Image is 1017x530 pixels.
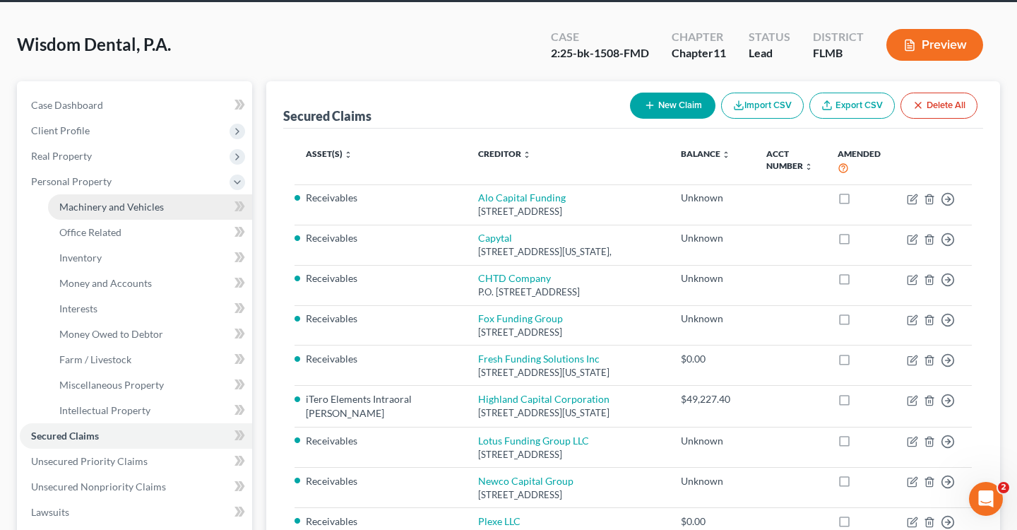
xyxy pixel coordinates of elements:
[826,140,896,184] th: Amended
[749,29,790,45] div: Status
[998,482,1009,493] span: 2
[478,148,531,159] a: Creditor unfold_more
[31,455,148,467] span: Unsecured Priority Claims
[478,435,589,447] a: Lotus Funding Group LLC
[20,474,252,500] a: Unsecured Nonpriority Claims
[31,175,112,187] span: Personal Property
[681,434,744,448] div: Unknown
[344,151,352,159] i: unfold_more
[478,353,600,365] a: Fresh Funding Solutions Inc
[59,226,121,238] span: Office Related
[59,201,164,213] span: Machinery and Vehicles
[478,488,658,502] div: [STREET_ADDRESS]
[478,475,573,487] a: Newco Capital Group
[809,93,895,119] a: Export CSV
[48,220,252,245] a: Office Related
[59,379,164,391] span: Miscellaneous Property
[722,151,730,159] i: unfold_more
[478,366,658,379] div: [STREET_ADDRESS][US_STATE]
[749,45,790,61] div: Lead
[478,232,512,244] a: Capytal
[31,430,99,442] span: Secured Claims
[813,45,864,61] div: FLMB
[20,93,252,118] a: Case Dashboard
[306,231,456,245] li: Receivables
[59,277,152,289] span: Money and Accounts
[478,515,521,527] a: Plexe LLC
[681,271,744,285] div: Unknown
[681,231,744,245] div: Unknown
[306,148,352,159] a: Asset(s) unfold_more
[20,500,252,525] a: Lawsuits
[886,29,983,61] button: Preview
[478,406,658,420] div: [STREET_ADDRESS][US_STATE]
[17,34,171,54] span: Wisdom Dental, P.A.
[766,148,813,171] a: Acct Number unfold_more
[551,29,649,45] div: Case
[813,29,864,45] div: District
[478,312,563,324] a: Fox Funding Group
[478,448,658,461] div: [STREET_ADDRESS]
[48,194,252,220] a: Machinery and Vehicles
[551,45,649,61] div: 2:25-bk-1508-FMD
[681,191,744,205] div: Unknown
[59,353,131,365] span: Farm / Livestock
[48,271,252,296] a: Money and Accounts
[478,285,658,299] div: P.O. [STREET_ADDRESS]
[59,328,163,340] span: Money Owed to Debtor
[306,271,456,285] li: Receivables
[20,423,252,449] a: Secured Claims
[478,326,658,339] div: [STREET_ADDRESS]
[31,150,92,162] span: Real Property
[59,252,102,264] span: Inventory
[31,481,166,493] span: Unsecured Nonpriority Claims
[672,45,726,61] div: Chapter
[478,205,658,218] div: [STREET_ADDRESS]
[20,449,252,474] a: Unsecured Priority Claims
[523,151,531,159] i: unfold_more
[306,312,456,326] li: Receivables
[478,192,566,204] a: Alo Capital Funding
[804,163,813,171] i: unfold_more
[681,392,744,406] div: $49,227.40
[306,352,456,366] li: Receivables
[48,322,252,347] a: Money Owed to Debtor
[59,302,97,314] span: Interests
[306,191,456,205] li: Receivables
[681,352,744,366] div: $0.00
[306,474,456,488] li: Receivables
[306,514,456,529] li: Receivables
[681,514,744,529] div: $0.00
[31,506,69,518] span: Lawsuits
[681,312,744,326] div: Unknown
[478,393,609,405] a: Highland Capital Corporation
[478,245,658,259] div: [STREET_ADDRESS][US_STATE],
[672,29,726,45] div: Chapter
[31,124,90,136] span: Client Profile
[48,398,252,423] a: Intellectual Property
[48,296,252,322] a: Interests
[48,372,252,398] a: Miscellaneous Property
[478,272,551,284] a: CHTD Company
[713,46,726,59] span: 11
[306,434,456,448] li: Receivables
[306,392,456,420] li: iTero Elements Intraoral [PERSON_NAME]
[630,93,715,119] button: New Claim
[48,347,252,372] a: Farm / Livestock
[31,99,103,111] span: Case Dashboard
[283,107,371,124] div: Secured Claims
[48,245,252,271] a: Inventory
[681,474,744,488] div: Unknown
[900,93,977,119] button: Delete All
[681,148,730,159] a: Balance unfold_more
[721,93,804,119] button: Import CSV
[59,404,150,416] span: Intellectual Property
[969,482,1003,516] iframe: Intercom live chat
